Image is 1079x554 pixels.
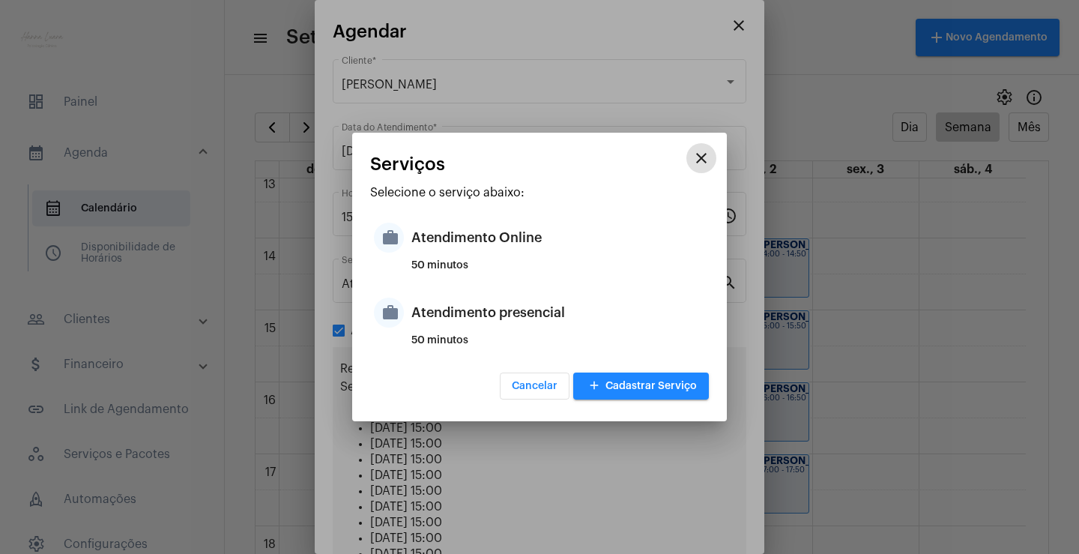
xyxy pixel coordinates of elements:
[411,260,705,283] div: 50 minutos
[370,154,445,174] span: Serviços
[411,335,705,358] div: 50 minutos
[411,290,705,335] div: Atendimento presencial
[500,373,569,400] button: Cancelar
[512,381,557,391] span: Cancelar
[585,381,697,391] span: Cadastrar Serviço
[411,215,705,260] div: Atendimento Online
[692,149,710,167] mat-icon: close
[374,298,404,328] mat-icon: work
[585,376,603,397] mat-icon: add
[370,186,709,199] p: Selecione o serviço abaixo:
[374,223,404,253] mat-icon: work
[573,373,709,400] button: Cadastrar Serviço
